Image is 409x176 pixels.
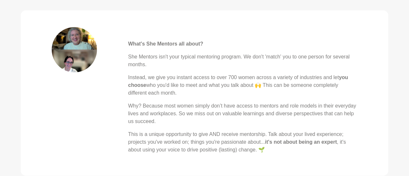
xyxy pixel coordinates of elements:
[128,53,357,68] p: She Mentors isn't your typical mentoring program. We don't 'match' you to one person for several ...
[265,139,337,145] strong: it's not about being an expert
[128,41,203,47] strong: What's She Mentors all about?
[128,74,357,97] p: Instead, we give you instant access to over 700 women across a variety of industries and let who ...
[128,102,357,125] p: Why? Because most women simply don’t have access to mentors and role models in their everyday liv...
[128,130,357,154] p: This is a unique opportunity to give AND receive mentorship. Talk about your lived experience; pr...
